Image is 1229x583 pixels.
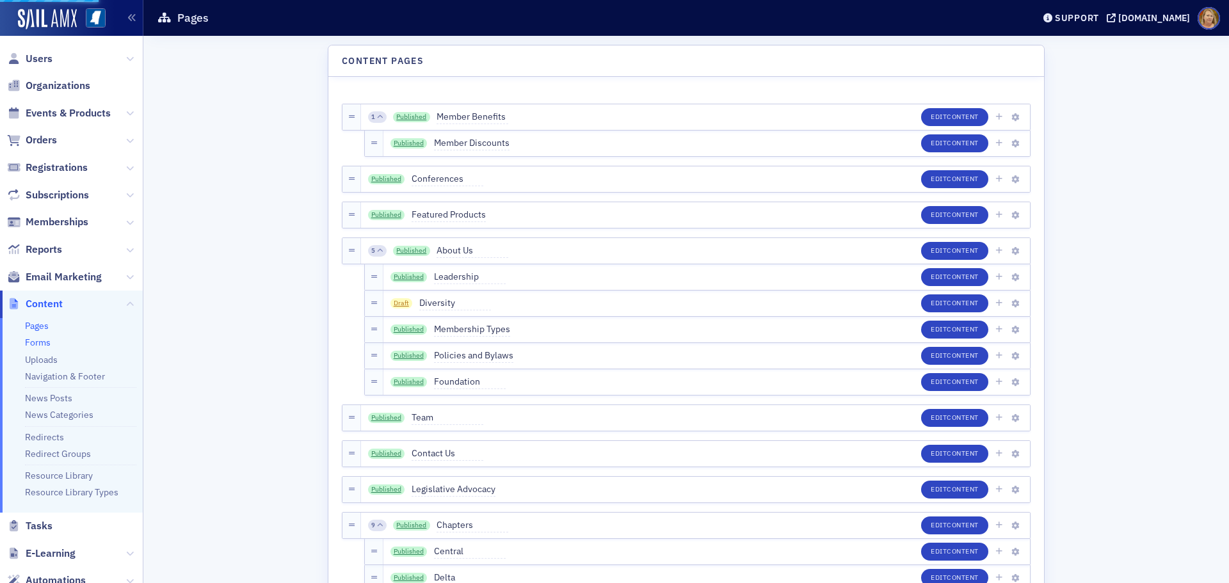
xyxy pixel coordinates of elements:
span: Tasks [26,519,52,533]
span: Content [947,449,979,458]
a: News Categories [25,409,93,420]
a: Redirect Groups [25,448,91,459]
a: View Homepage [77,8,106,30]
a: E-Learning [7,547,76,561]
a: Resource Library Types [25,486,118,498]
span: Content [947,246,979,255]
a: Email Marketing [7,270,102,284]
span: Orders [26,133,57,147]
span: Central [434,545,506,559]
span: Events & Products [26,106,111,120]
span: About Us [437,244,508,258]
a: Published [390,573,428,583]
span: Registrations [26,161,88,175]
button: EditContent [921,373,988,391]
span: Content [947,413,979,422]
a: Published [368,449,405,459]
button: EditContent [921,409,988,427]
a: Published [368,210,405,220]
span: Content [947,484,979,493]
span: Content [947,272,979,281]
a: Uploads [25,354,58,365]
span: Legislative Advocacy [412,483,495,497]
a: Published [390,272,428,282]
button: EditContent [921,481,988,499]
span: Member Discounts [434,136,510,150]
a: Orders [7,133,57,147]
button: EditContent [921,347,988,365]
a: Published [390,351,428,361]
a: Navigation & Footer [25,371,105,382]
button: EditContent [921,321,988,339]
a: News Posts [25,392,72,404]
span: 5 [371,246,375,255]
a: Published [390,547,428,557]
a: Published [393,246,430,256]
span: E-Learning [26,547,76,561]
span: Contact Us [412,447,483,461]
button: EditContent [921,206,988,224]
span: Draft [390,298,413,308]
span: 1 [371,113,375,122]
span: Memberships [26,215,88,229]
span: Content [947,324,979,333]
button: EditContent [921,242,988,260]
a: Redirects [25,431,64,443]
img: SailAMX [86,8,106,28]
h4: Content Pages [342,54,424,68]
span: Content [947,112,979,121]
span: Content [947,573,979,582]
a: Published [390,324,428,335]
span: Featured Products [412,208,486,222]
button: EditContent [921,543,988,561]
a: Users [7,52,52,66]
span: Profile [1198,7,1220,29]
a: Published [390,138,428,148]
span: Content [947,138,979,147]
span: Foundation [434,375,506,389]
a: Organizations [7,79,90,93]
a: Pages [25,320,49,331]
span: Membership Types [434,323,510,337]
span: Reports [26,243,62,257]
a: Tasks [7,519,52,533]
span: Content [947,174,979,183]
span: Content [947,547,979,555]
span: Content [947,351,979,360]
span: Content [947,377,979,386]
a: Subscriptions [7,188,89,202]
span: Policies and Bylaws [434,349,513,363]
a: Published [368,174,405,184]
a: Published [368,484,405,495]
span: Diversity [419,296,491,310]
div: [DOMAIN_NAME] [1118,12,1190,24]
span: Content [947,210,979,219]
span: Chapters [437,518,508,532]
a: Published [390,377,428,387]
span: Subscriptions [26,188,89,202]
span: Member Benefits [437,110,508,124]
a: Published [393,520,430,531]
button: EditContent [921,134,988,152]
h1: Pages [177,10,209,26]
span: Users [26,52,52,66]
button: EditContent [921,268,988,286]
a: Forms [25,337,51,348]
a: Memberships [7,215,88,229]
span: Leadership [434,270,506,284]
a: Published [368,413,405,423]
button: EditContent [921,170,988,188]
span: Organizations [26,79,90,93]
span: Conferences [412,172,483,186]
img: SailAMX [18,9,77,29]
button: EditContent [921,445,988,463]
a: Resource Library [25,470,93,481]
a: Published [393,112,430,122]
button: EditContent [921,516,988,534]
button: EditContent [921,108,988,126]
a: Registrations [7,161,88,175]
span: Team [412,411,483,425]
span: 9 [371,521,375,530]
a: Reports [7,243,62,257]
